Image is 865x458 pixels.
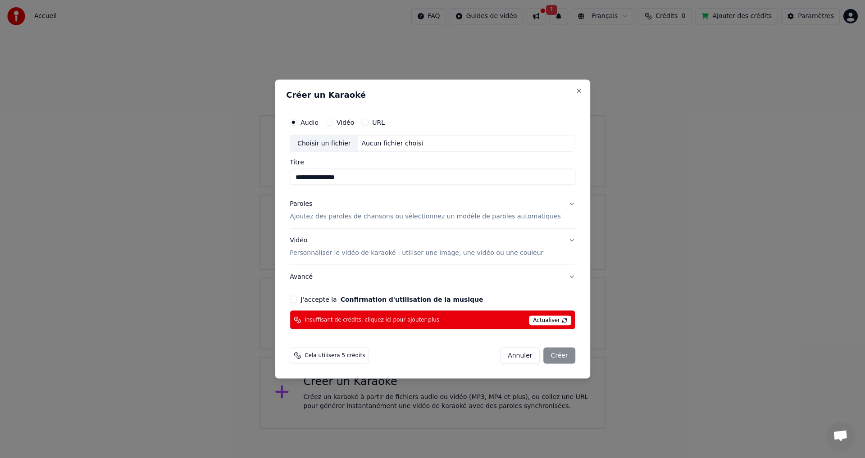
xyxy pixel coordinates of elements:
button: VidéoPersonnaliser le vidéo de karaoké : utiliser une image, une vidéo ou une couleur [290,229,575,265]
p: Ajoutez des paroles de chansons ou sélectionnez un modèle de paroles automatiques [290,212,561,221]
label: URL [372,119,385,125]
button: J'accepte la [341,296,483,303]
label: Titre [290,159,575,165]
span: Insuffisant de crédits, cliquez ici pour ajouter plus [305,316,439,323]
h2: Créer un Karaoké [286,91,579,99]
label: J'accepte la [300,296,483,303]
button: ParolesAjoutez des paroles de chansons ou sélectionnez un modèle de paroles automatiques [290,192,575,228]
button: Annuler [500,348,540,364]
div: Aucun fichier choisi [358,139,427,148]
button: Avancé [290,265,575,289]
p: Personnaliser le vidéo de karaoké : utiliser une image, une vidéo ou une couleur [290,249,543,258]
span: Cela utilisera 5 crédits [305,352,365,359]
label: Audio [300,119,319,125]
span: Actualiser [529,316,571,326]
div: Choisir un fichier [290,135,358,151]
div: Vidéo [290,236,543,258]
div: Paroles [290,200,312,209]
label: Vidéo [337,119,354,125]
